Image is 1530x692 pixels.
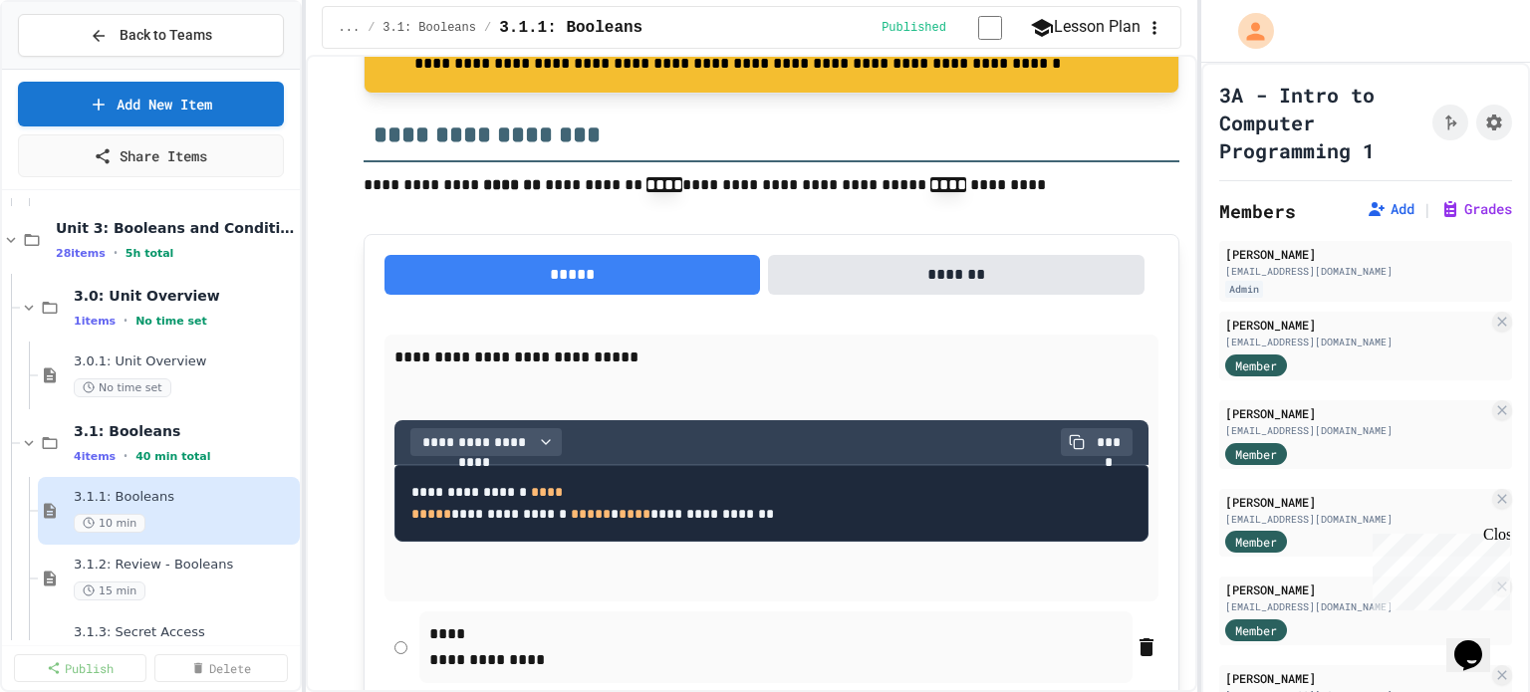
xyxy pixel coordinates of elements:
span: 3.0.1: Unit Overview [74,353,296,370]
div: [PERSON_NAME] [1225,493,1488,511]
div: [PERSON_NAME] [1225,316,1488,334]
span: Member [1235,445,1277,463]
span: Member [1235,533,1277,551]
div: [EMAIL_ADDRESS][DOMAIN_NAME] [1225,599,1488,614]
a: Share Items [18,134,284,177]
span: • [124,448,127,464]
span: 15 min [74,581,145,600]
span: 10 min [74,514,145,533]
button: Grades [1440,199,1512,219]
button: Back to Teams [18,14,284,57]
div: [PERSON_NAME] [1225,245,1506,263]
span: 3.1: Booleans [74,422,296,440]
h2: Members [1219,197,1296,225]
div: My Account [1217,8,1279,54]
div: [EMAIL_ADDRESS][DOMAIN_NAME] [1225,264,1506,279]
span: • [124,313,127,329]
div: Admin [1225,281,1263,298]
span: / [368,20,375,36]
span: 3.1.1: Booleans [499,16,642,40]
div: [PERSON_NAME] [1225,669,1488,687]
span: 4 items [74,450,116,463]
span: 3.1: Booleans [382,20,476,36]
span: No time set [135,315,207,328]
button: Click to see fork details [1432,105,1468,140]
div: [PERSON_NAME] [1225,580,1488,598]
h1: 3A - Intro to Computer Programming 1 [1219,81,1424,164]
button: Lesson Plan [1030,15,1141,40]
div: [PERSON_NAME] [1225,404,1488,422]
span: Unit 3: Booleans and Conditionals [56,219,296,237]
input: publish toggle [954,16,1026,40]
span: | [1422,197,1432,221]
div: [EMAIL_ADDRESS][DOMAIN_NAME] [1225,335,1488,349]
span: 3.0: Unit Overview [74,287,296,305]
button: Assignment Settings [1476,105,1512,140]
iframe: chat widget [1365,526,1510,610]
div: [EMAIL_ADDRESS][DOMAIN_NAME] [1225,512,1488,527]
div: Chat with us now!Close [8,8,137,126]
a: Add New Item [18,82,284,126]
a: Delete [154,654,287,682]
span: Published [882,20,946,36]
span: Member [1235,356,1277,374]
span: • [114,245,118,261]
span: ... [339,20,361,36]
button: Add [1367,199,1414,219]
span: 28 items [56,247,106,260]
span: No time set [74,378,171,397]
a: Publish [14,654,146,682]
div: Content is published and visible to students [882,15,1026,40]
iframe: chat widget [1446,612,1510,672]
span: 3.1.2: Review - Booleans [74,557,296,574]
span: 3.1.1: Booleans [74,489,296,506]
span: / [484,20,491,36]
span: 40 min total [135,450,210,463]
span: Member [1235,621,1277,639]
span: 3.1.3: Secret Access [74,624,296,641]
span: Back to Teams [120,25,212,46]
span: 5h total [126,247,174,260]
div: [EMAIL_ADDRESS][DOMAIN_NAME] [1225,423,1488,438]
span: 1 items [74,315,116,328]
